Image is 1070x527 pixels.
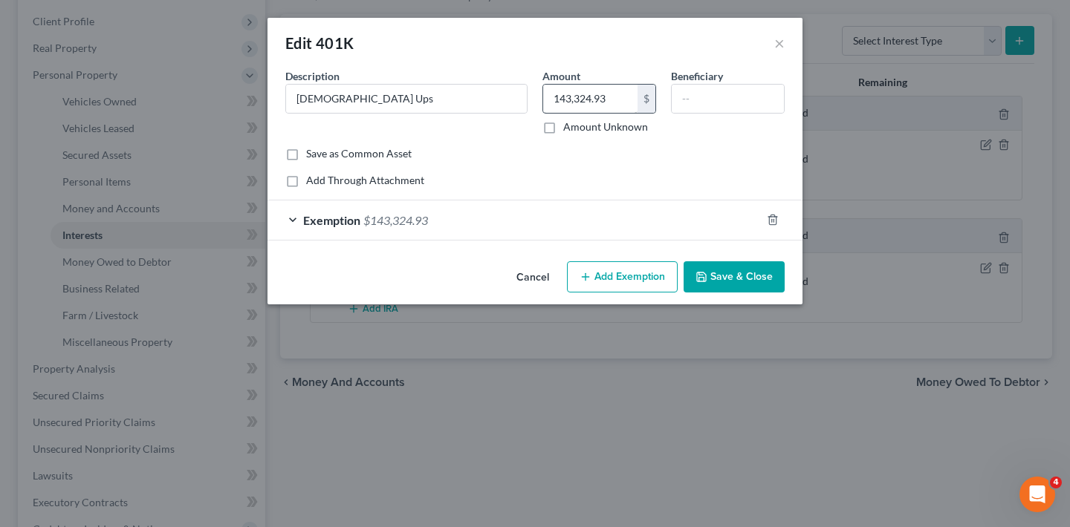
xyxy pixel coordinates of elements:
span: $143,324.93 [363,213,428,227]
button: Add Exemption [567,261,678,292]
button: Cancel [505,263,561,292]
button: Save & Close [684,261,785,292]
span: Exemption [303,213,360,227]
label: Add Through Attachment [306,173,424,188]
div: $ [638,85,655,113]
button: × [774,34,785,52]
label: Beneficiary [671,68,723,84]
span: 4 [1050,477,1062,488]
label: Amount Unknown [563,120,648,134]
input: 0.00 [543,85,638,113]
label: Amount [542,68,580,84]
input: -- [672,85,784,113]
span: Description [285,70,340,82]
input: Describe... [286,85,527,113]
div: Edit 401K [285,33,354,53]
label: Save as Common Asset [306,146,412,161]
iframe: Intercom live chat [1019,477,1055,512]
